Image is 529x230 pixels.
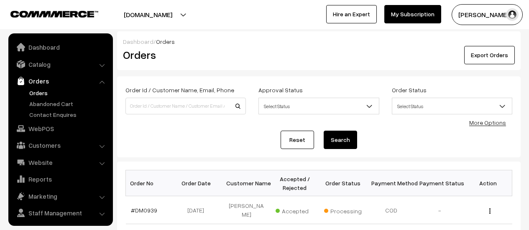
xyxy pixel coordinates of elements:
span: Accepted [276,205,317,215]
td: [DATE] [174,196,222,224]
span: Select Status [392,99,512,114]
th: Payment Status [416,170,464,196]
a: #DM0939 [131,207,157,214]
img: user [506,8,519,21]
a: Hire an Expert [326,5,377,23]
a: My Subscription [384,5,441,23]
td: [PERSON_NAME] [222,196,271,224]
span: Orders [156,38,175,45]
button: Search [324,131,357,149]
label: Order Id / Customer Name, Email, Phone [125,86,234,94]
a: Reset [281,131,314,149]
th: Order No [126,170,174,196]
td: COD [367,196,416,224]
img: Menu [489,208,491,214]
a: Orders [10,73,110,88]
a: Website [10,155,110,170]
a: Dashboard [123,38,153,45]
span: Processing [324,205,366,215]
td: - [416,196,464,224]
th: Action [464,170,512,196]
a: Abandoned Cart [27,99,110,108]
a: Customers [10,138,110,153]
a: Marketing [10,189,110,204]
div: / [123,37,515,46]
th: Accepted / Rejected [271,170,319,196]
a: Catalog [10,57,110,72]
th: Payment Method [367,170,416,196]
img: COMMMERCE [10,11,98,17]
label: Approval Status [258,86,303,94]
a: Dashboard [10,40,110,55]
th: Order Status [319,170,368,196]
th: Customer Name [222,170,271,196]
span: Select Status [259,99,378,114]
a: Reports [10,172,110,187]
a: COMMMERCE [10,8,84,18]
a: WebPOS [10,121,110,136]
label: Order Status [392,86,427,94]
button: [PERSON_NAME] [452,4,523,25]
a: Orders [27,88,110,97]
a: More Options [469,119,506,126]
input: Order Id / Customer Name / Customer Email / Customer Phone [125,98,246,114]
button: [DOMAIN_NAME] [95,4,202,25]
span: Select Status [392,98,512,114]
a: Staff Management [10,205,110,220]
h2: Orders [123,48,245,61]
button: Export Orders [464,46,515,64]
span: Select Status [258,98,379,114]
th: Order Date [174,170,222,196]
a: Contact Enquires [27,110,110,119]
